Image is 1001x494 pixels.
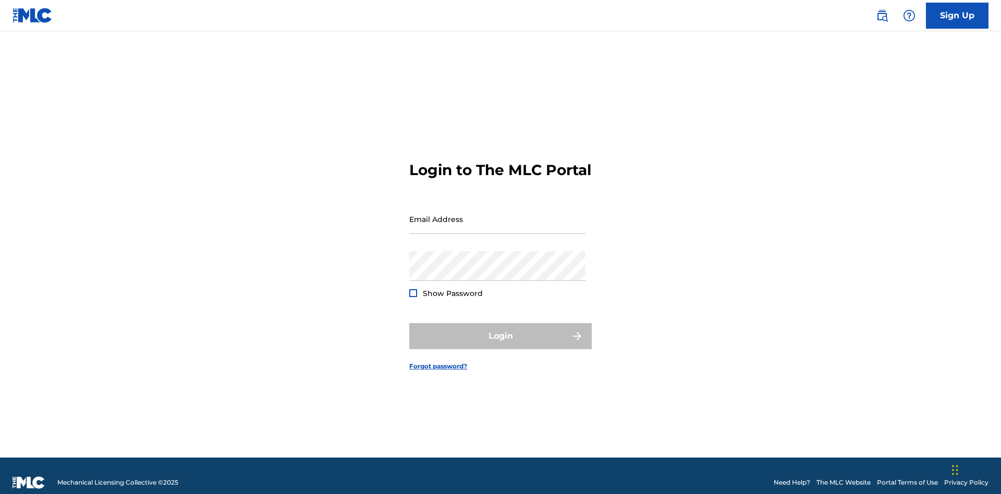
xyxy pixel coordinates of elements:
[816,478,871,487] a: The MLC Website
[876,9,888,22] img: search
[949,444,1001,494] iframe: Chat Widget
[952,454,958,486] div: Drag
[423,289,483,298] span: Show Password
[13,476,45,489] img: logo
[899,5,920,26] div: Help
[409,161,591,179] h3: Login to The MLC Portal
[409,362,467,371] a: Forgot password?
[774,478,810,487] a: Need Help?
[872,5,893,26] a: Public Search
[944,478,988,487] a: Privacy Policy
[903,9,915,22] img: help
[13,8,53,23] img: MLC Logo
[877,478,938,487] a: Portal Terms of Use
[926,3,988,29] a: Sign Up
[57,478,178,487] span: Mechanical Licensing Collective © 2025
